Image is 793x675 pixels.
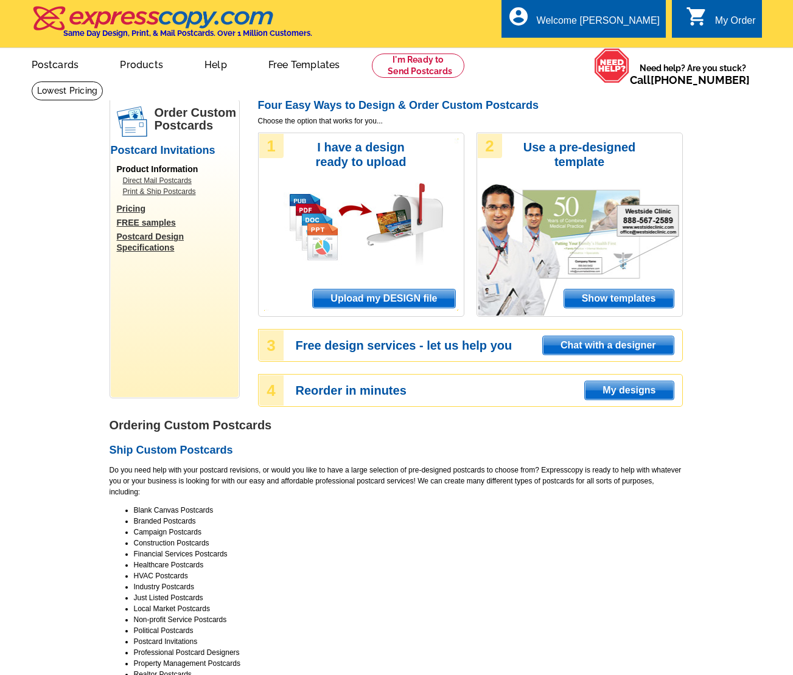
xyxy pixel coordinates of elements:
[508,5,529,27] i: account_circle
[134,538,683,549] li: Construction Postcards
[313,289,455,308] span: Upload my DESIGN file
[134,549,683,559] li: Financial Services Postcards
[134,505,683,516] li: Blank Canvas Postcards
[630,62,756,86] span: Need help? Are you stuck?
[478,134,502,158] div: 2
[63,29,312,38] h4: Same Day Design, Print, & Mail Postcards. Over 1 Million Customers.
[134,658,683,669] li: Property Management Postcards
[134,636,683,647] li: Postcard Invitations
[110,444,683,457] h2: Ship Custom Postcards
[258,116,683,126] span: Choose the option that works for you...
[100,49,183,78] a: Products
[134,603,683,614] li: Local Market Postcards
[123,186,232,197] a: Print & Ship Postcards
[134,527,683,538] li: Campaign Postcards
[117,106,147,137] img: postcards.png
[12,49,99,78] a: Postcards
[110,418,272,432] strong: Ordering Custom Postcards
[259,375,284,406] div: 4
[117,231,239,253] a: Postcard Design Specifications
[117,164,198,174] span: Product Information
[258,99,683,112] h2: Four Easy Ways to Design & Order Custom Postcards
[594,48,630,83] img: help
[517,140,642,169] h3: Use a pre-designed template
[312,289,455,308] a: Upload my DESIGN file
[543,336,673,355] span: Chat with a designer
[715,15,756,32] div: My Order
[117,203,239,214] a: Pricing
[686,13,756,29] a: shopping_cart My Order
[651,74,750,86] a: [PHONE_NUMBER]
[134,614,683,625] li: Non-profit Service Postcards
[542,336,674,355] a: Chat with a designer
[155,106,239,132] h1: Order Custom Postcards
[259,330,284,361] div: 3
[296,340,682,351] h3: Free design services - let us help you
[564,289,674,308] span: Show templates
[134,647,683,658] li: Professional Postcard Designers
[32,15,312,38] a: Same Day Design, Print, & Mail Postcards. Over 1 Million Customers.
[630,74,750,86] span: Call
[134,592,683,603] li: Just Listed Postcards
[117,217,239,228] a: FREE samples
[249,49,360,78] a: Free Templates
[134,581,683,592] li: Industry Postcards
[564,289,674,308] a: Show templates
[259,134,284,158] div: 1
[134,559,683,570] li: Healthcare Postcards
[134,625,683,636] li: Political Postcards
[110,465,683,497] p: Do you need help with your postcard revisions, or would you like to have a large selection of pre...
[123,175,232,186] a: Direct Mail Postcards
[584,381,674,400] a: My designs
[537,15,660,32] div: Welcome [PERSON_NAME]
[185,49,246,78] a: Help
[134,570,683,581] li: HVAC Postcards
[134,516,683,527] li: Branded Postcards
[111,144,239,157] h2: Postcard Invitations
[299,140,424,169] h3: I have a design ready to upload
[686,5,708,27] i: shopping_cart
[585,381,673,400] span: My designs
[296,385,682,396] h3: Reorder in minutes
